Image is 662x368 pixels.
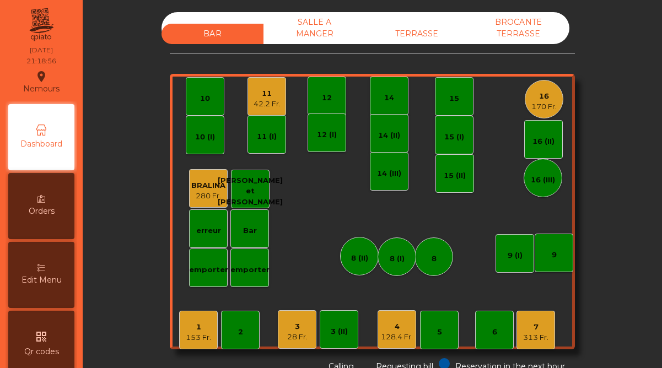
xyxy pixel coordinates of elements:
div: 14 (III) [377,168,401,179]
div: 42.2 Fr. [254,99,281,110]
span: Edit Menu [21,274,62,286]
div: 9 [552,250,557,261]
div: 8 (I) [390,253,405,264]
div: 14 [384,93,394,104]
div: 280 Fr. [191,191,225,202]
div: 8 (II) [351,253,368,264]
div: 2 [238,327,243,338]
div: erreur [196,225,221,236]
i: location_on [35,70,48,83]
img: qpiato [28,6,55,44]
div: TERRASSE [365,24,467,44]
div: 28 Fr. [287,332,308,343]
div: 21:18:56 [26,56,56,66]
div: 128.4 Fr. [381,332,413,343]
div: 10 (I) [195,132,215,143]
div: emporter [189,264,228,275]
span: Dashboard [20,138,62,150]
div: 7 [523,322,548,333]
div: 11 (I) [257,131,277,142]
div: 10 [200,93,210,104]
div: 1 [186,322,211,333]
div: 4 [381,321,413,332]
div: 15 (I) [444,132,464,143]
div: 16 (III) [531,175,555,186]
div: 3 (II) [331,326,348,337]
div: 16 [531,91,557,102]
div: 153 Fr. [186,332,211,343]
div: 8 [432,253,437,264]
div: BRALINA [191,180,225,191]
div: Bar [243,225,257,236]
div: 15 [449,93,459,104]
i: qr_code [35,330,48,343]
div: 12 (I) [317,129,337,140]
div: 9 (I) [508,250,523,261]
div: 170 Fr. [531,101,557,112]
div: [DATE] [30,45,53,55]
span: Qr codes [24,346,59,358]
div: BAR [162,24,263,44]
div: BROCANTE TERRASSE [467,12,569,44]
span: Orders [29,205,55,217]
div: 12 [322,93,332,104]
div: 14 (II) [378,130,400,141]
div: [PERSON_NAME] et [PERSON_NAME] [218,175,283,208]
div: emporter [230,264,270,275]
div: 3 [287,321,308,332]
div: 11 [254,88,281,99]
div: 15 (II) [444,170,466,181]
div: 6 [492,327,497,338]
div: 5 [437,327,442,338]
div: 16 (II) [532,136,555,147]
div: Nemours [23,68,60,96]
div: 313 Fr. [523,332,548,343]
div: SALLE A MANGER [263,12,365,44]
